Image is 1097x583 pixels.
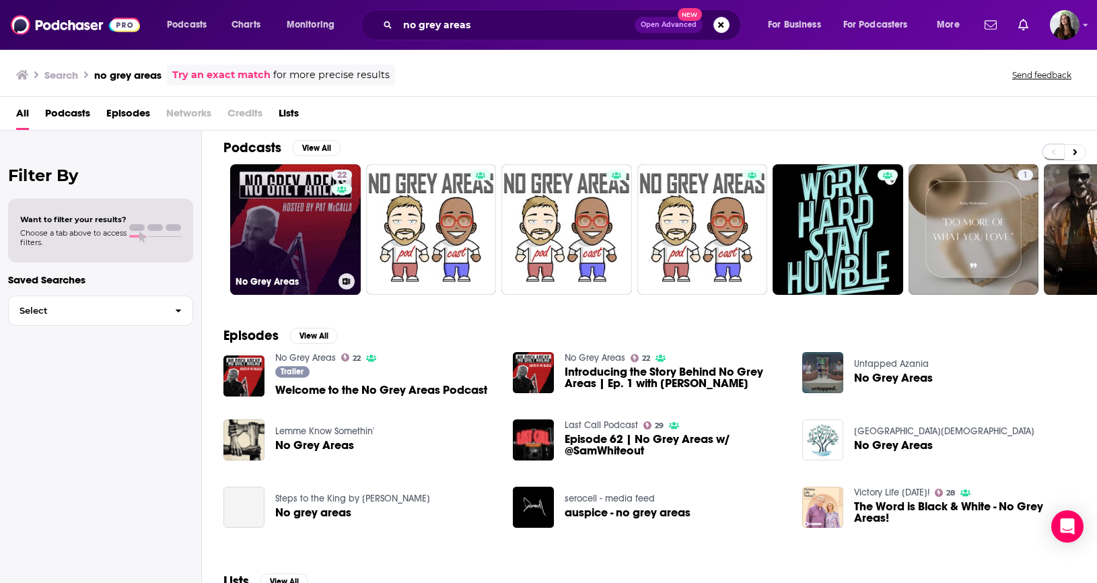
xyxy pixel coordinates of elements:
p: Saved Searches [8,273,193,286]
img: Introducing the Story Behind No Grey Areas | Ep. 1 with Joseph Gagliano [513,352,554,393]
a: PodcastsView All [223,139,341,156]
a: Introducing the Story Behind No Grey Areas | Ep. 1 with Joseph Gagliano [565,366,786,389]
span: Networks [166,102,211,130]
button: open menu [835,14,927,36]
span: 29 [655,423,664,429]
a: No Grey Areas [275,352,336,364]
a: Charts [223,14,269,36]
a: 1 [1018,170,1033,180]
span: For Business [768,15,821,34]
button: Select [8,296,193,326]
span: 22 [337,169,347,182]
a: No Grey Areas [565,352,625,364]
img: No Grey Areas [802,419,843,460]
a: Welcome to the No Grey Areas Podcast [275,384,487,396]
a: No Grey Areas [275,440,354,451]
a: Victory Life Today! [854,487,929,498]
h3: Search [44,69,78,81]
a: Untapped Azania [854,358,929,370]
span: Monitoring [287,15,334,34]
button: Show profile menu [1050,10,1080,40]
a: Podcasts [45,102,90,130]
img: No Grey Areas [802,352,843,393]
span: Want to filter your results? [20,215,127,224]
a: No Grey Areas [854,372,933,384]
a: auspice - no grey areas [565,507,691,518]
a: No grey areas [223,487,264,528]
span: For Podcasters [843,15,908,34]
a: Steps to the King by Shadea Bent [275,493,430,504]
img: No Grey Areas [223,419,264,460]
button: open menu [758,14,838,36]
span: Select [9,306,164,315]
button: View All [292,140,341,156]
a: Lemme Know Somethin' [275,425,374,437]
a: serocell - media feed [565,493,655,504]
a: EpisodesView All [223,327,338,344]
span: 22 [642,355,650,362]
input: Search podcasts, credits, & more... [398,14,635,36]
a: All [16,102,29,130]
img: Podchaser - Follow, Share and Rate Podcasts [11,12,140,38]
a: Try an exact match [172,67,271,83]
button: Send feedback [1008,69,1075,81]
span: 1 [1023,169,1028,182]
span: 22 [353,355,361,362]
a: No grey areas [275,507,351,518]
a: Episodes [106,102,150,130]
span: New [678,8,702,21]
img: The Word is Black & White - No Grey Areas! [802,487,843,528]
a: 22 [341,353,361,362]
img: Welcome to the No Grey Areas Podcast [223,355,264,397]
img: Episode 62 | No Grey Areas w/ @SamWhiteout [513,419,554,460]
a: Episode 62 | No Grey Areas w/ @SamWhiteout [565,434,786,456]
span: Podcasts [167,15,207,34]
a: 22No Grey Areas [230,164,361,295]
span: Logged in as bnmartinn [1050,10,1080,40]
h2: Filter By [8,166,193,185]
span: Lists [279,102,299,130]
button: open menu [157,14,224,36]
div: Search podcasts, credits, & more... [374,9,754,40]
a: 1 [909,164,1039,295]
h2: Episodes [223,327,279,344]
img: User Profile [1050,10,1080,40]
button: open menu [277,14,352,36]
h2: Podcasts [223,139,281,156]
span: Choose a tab above to access filters. [20,228,127,247]
span: Open Advanced [641,22,697,28]
button: View All [289,328,338,344]
img: auspice - no grey areas [513,487,554,528]
span: Introducing the Story Behind No Grey Areas | Ep. 1 with [PERSON_NAME] [565,366,786,389]
a: No Grey Areas [854,440,933,451]
span: Credits [227,102,262,130]
a: The Word is Black & White - No Grey Areas! [854,501,1075,524]
button: Open AdvancedNew [635,17,703,33]
span: 28 [946,490,955,496]
a: 28 [935,489,956,497]
h3: No Grey Areas [236,276,333,287]
a: 29 [643,421,664,430]
a: 22 [631,354,651,362]
a: Poplar Springs Christian Church [854,425,1034,437]
a: Show notifications dropdown [1013,13,1034,36]
span: More [937,15,960,34]
span: Trailer [281,368,304,376]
